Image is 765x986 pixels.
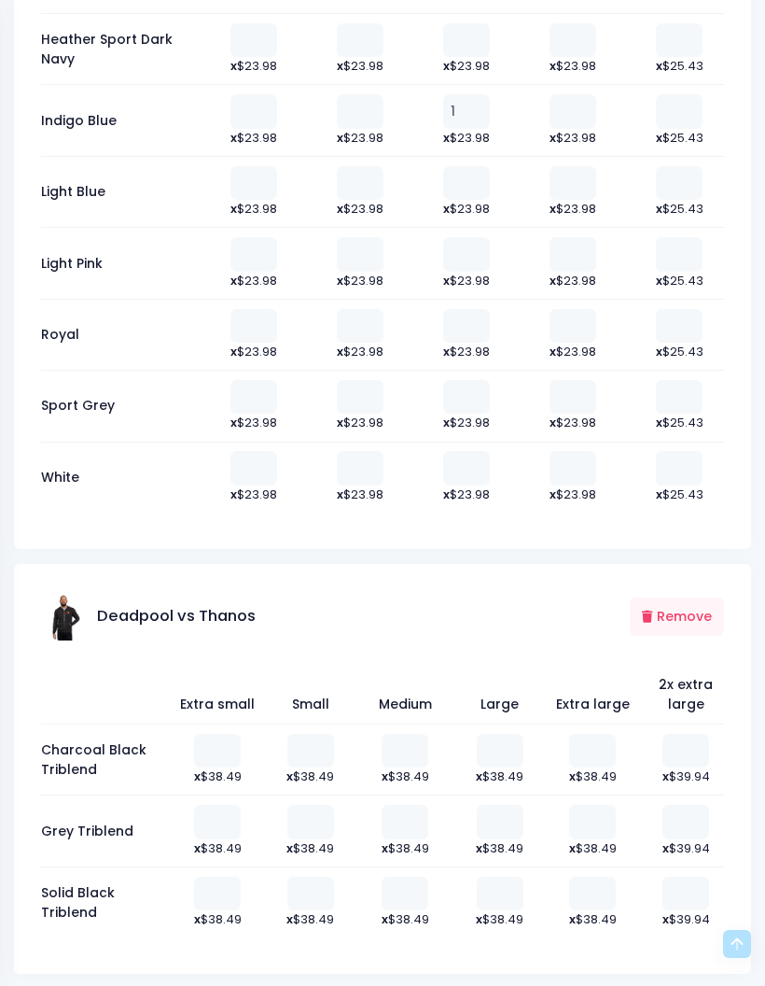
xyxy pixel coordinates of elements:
span: $23.98 [549,57,596,75]
b: x [443,129,450,147]
b: x [656,200,662,218]
b: x [337,57,343,75]
b: x [443,486,450,503]
span: $23.98 [230,200,277,218]
b: x [337,486,343,503]
span: $39.94 [662,768,710,785]
button: Remove [630,598,724,636]
b: x [569,768,576,785]
b: x [286,910,293,928]
span: $23.98 [337,414,383,431]
b: x [382,910,388,928]
span: $38.49 [569,839,617,857]
th: Large [453,667,547,725]
th: Small [264,667,357,725]
b: x [549,414,556,431]
b: x [662,768,669,785]
b: x [230,486,237,503]
span: $25.43 [656,414,703,431]
span: $23.98 [230,343,277,360]
span: $23.98 [443,200,490,218]
b: x [569,839,576,857]
b: x [656,57,662,75]
b: x [230,200,237,218]
span: $23.98 [337,486,383,503]
b: x [230,414,237,431]
b: x [443,414,450,431]
b: x [337,343,343,360]
b: x [443,200,450,218]
b: x [230,272,237,289]
span: $23.98 [549,343,596,360]
td: Charcoal Black Triblend [41,724,171,795]
b: x [549,272,556,289]
span: $23.98 [230,486,277,503]
b: x [656,343,662,360]
b: x [476,768,482,785]
b: x [286,768,293,785]
td: Sport Grey [41,371,201,442]
td: Solid Black Triblend [41,866,171,937]
span: $38.49 [476,768,523,785]
b: x [443,57,450,75]
b: x [656,486,662,503]
b: x [569,910,576,928]
b: x [656,414,662,431]
span: $23.98 [549,200,596,218]
span: $38.49 [382,768,429,785]
span: $23.98 [337,129,383,147]
span: $38.49 [286,910,334,928]
span: $23.98 [337,272,383,289]
span: $38.49 [286,768,334,785]
b: x [549,486,556,503]
th: 2x extra large [639,667,723,725]
div: Deadpool vs Thanos [41,592,256,642]
span: $23.98 [337,57,383,75]
span: $25.43 [656,272,703,289]
b: x [662,910,669,928]
span: $23.98 [230,57,277,75]
td: Heather Sport Dark Navy [41,14,201,85]
td: Grey Triblend [41,796,171,866]
span: $23.98 [443,414,490,431]
span: $38.49 [382,839,429,857]
b: x [443,272,450,289]
b: x [549,200,556,218]
b: x [549,343,556,360]
b: x [230,343,237,360]
span: $39.94 [662,839,710,857]
span: $23.98 [443,343,490,360]
b: x [476,839,482,857]
span: $38.49 [569,910,617,928]
span: $23.98 [549,129,596,147]
b: x [230,129,237,147]
span: $23.98 [230,129,277,147]
td: Indigo Blue [41,85,201,156]
th: Extra large [547,667,640,725]
b: x [194,910,201,928]
td: Light Blue [41,156,201,227]
span: $25.43 [656,343,703,360]
b: x [337,200,343,218]
b: x [656,129,662,147]
span: $25.43 [656,57,703,75]
span: $23.98 [230,414,277,431]
b: x [549,129,556,147]
b: x [194,839,201,857]
span: $38.49 [476,839,523,857]
span: $38.49 [569,768,617,785]
th: Medium [357,667,453,725]
b: x [549,57,556,75]
b: x [337,129,343,147]
span: $38.49 [194,839,242,857]
th: Extra small [171,667,264,725]
span: $38.49 [194,910,242,928]
b: x [286,839,293,857]
td: White [41,442,201,513]
span: $23.98 [443,272,490,289]
b: x [443,343,450,360]
span: $23.98 [549,486,596,503]
span: $23.98 [549,414,596,431]
span: $25.43 [656,486,703,503]
span: $23.98 [337,200,383,218]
